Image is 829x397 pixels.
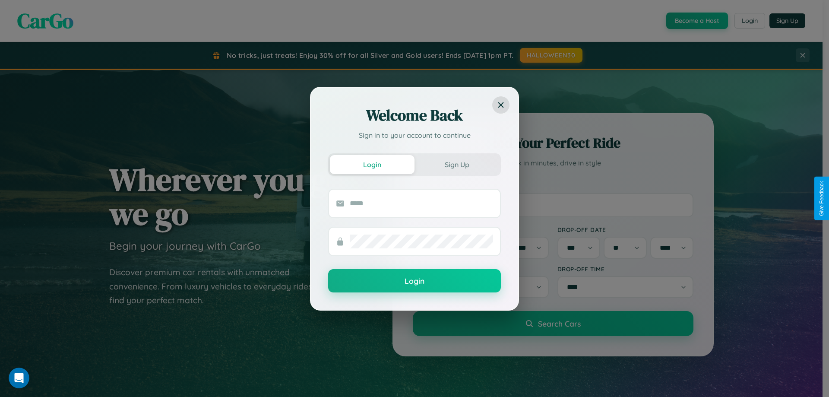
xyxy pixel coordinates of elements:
[819,181,825,216] div: Give Feedback
[328,130,501,140] p: Sign in to your account to continue
[328,269,501,292] button: Login
[414,155,499,174] button: Sign Up
[330,155,414,174] button: Login
[9,368,29,388] iframe: Intercom live chat
[328,105,501,126] h2: Welcome Back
